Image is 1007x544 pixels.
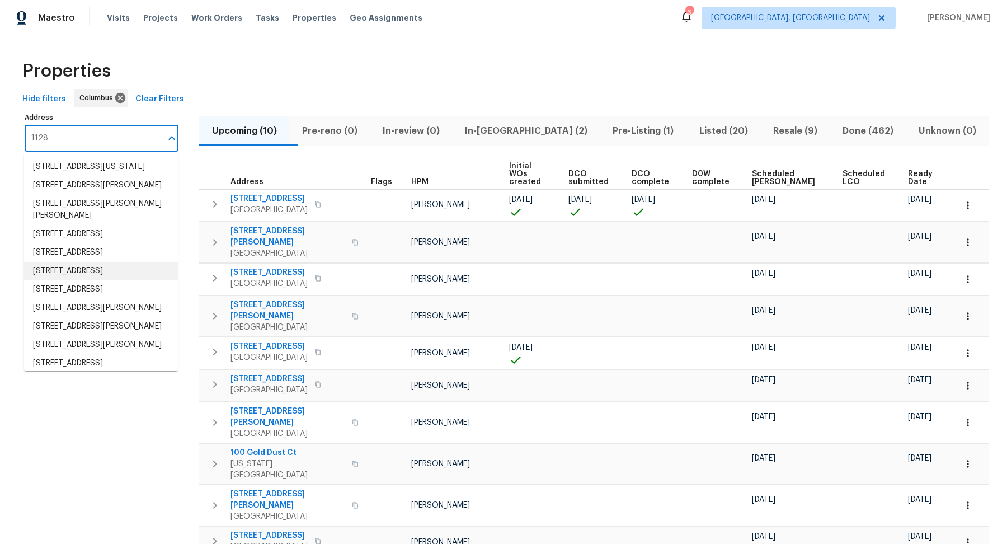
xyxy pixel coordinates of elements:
[24,336,178,354] li: [STREET_ADDRESS][PERSON_NAME]
[230,530,308,541] span: [STREET_ADDRESS]
[607,123,680,139] span: Pre-Listing (1)
[191,12,242,24] span: Work Orders
[752,496,775,504] span: [DATE]
[692,170,733,186] span: D0W complete
[411,382,470,390] span: [PERSON_NAME]
[908,307,931,315] span: [DATE]
[568,196,592,204] span: [DATE]
[25,114,178,121] label: Address
[752,270,775,278] span: [DATE]
[22,65,111,77] span: Properties
[377,123,445,139] span: In-review (0)
[908,170,937,186] span: Ready Date
[131,89,189,110] button: Clear Filters
[230,178,263,186] span: Address
[25,125,162,152] input: Search ...
[230,406,345,428] span: [STREET_ADDRESS][PERSON_NAME]
[230,447,345,458] span: 100 Gold Dust Ct
[24,280,178,299] li: [STREET_ADDRESS]
[230,341,308,352] span: [STREET_ADDRESS]
[632,170,673,186] span: DCO complete
[411,238,470,246] span: [PERSON_NAME]
[411,178,429,186] span: HPM
[509,196,533,204] span: [DATE]
[135,92,184,106] span: Clear Filters
[923,12,990,24] span: [PERSON_NAME]
[230,373,308,384] span: [STREET_ADDRESS]
[752,533,775,541] span: [DATE]
[411,349,470,357] span: [PERSON_NAME]
[411,419,470,426] span: [PERSON_NAME]
[230,322,345,333] span: [GEOGRAPHIC_DATA]
[230,226,345,248] span: [STREET_ADDRESS][PERSON_NAME]
[632,196,655,204] span: [DATE]
[230,458,345,481] span: [US_STATE][GEOGRAPHIC_DATA]
[230,267,308,278] span: [STREET_ADDRESS]
[143,12,178,24] span: Projects
[230,248,345,259] span: [GEOGRAPHIC_DATA]
[752,344,775,351] span: [DATE]
[908,196,931,204] span: [DATE]
[908,533,931,541] span: [DATE]
[24,195,178,225] li: [STREET_ADDRESS][PERSON_NAME][PERSON_NAME]
[24,243,178,262] li: [STREET_ADDRESS]
[908,376,931,384] span: [DATE]
[24,176,178,195] li: [STREET_ADDRESS][PERSON_NAME]
[568,170,613,186] span: DCO submitted
[767,123,823,139] span: Resale (9)
[752,307,775,315] span: [DATE]
[411,501,470,509] span: [PERSON_NAME]
[24,262,178,280] li: [STREET_ADDRESS]
[230,193,308,204] span: [STREET_ADDRESS]
[685,7,693,18] div: 6
[24,299,178,317] li: [STREET_ADDRESS][PERSON_NAME]
[908,270,931,278] span: [DATE]
[752,376,775,384] span: [DATE]
[509,162,549,186] span: Initial WOs created
[843,170,888,186] span: Scheduled LCO
[230,428,345,439] span: [GEOGRAPHIC_DATA]
[24,225,178,243] li: [STREET_ADDRESS]
[256,14,279,22] span: Tasks
[230,204,308,215] span: [GEOGRAPHIC_DATA]
[908,454,931,462] span: [DATE]
[411,201,470,209] span: [PERSON_NAME]
[411,312,470,320] span: [PERSON_NAME]
[230,278,308,289] span: [GEOGRAPHIC_DATA]
[459,123,594,139] span: In-[GEOGRAPHIC_DATA] (2)
[908,233,931,241] span: [DATE]
[79,92,117,104] span: Columbus
[837,123,900,139] span: Done (462)
[752,196,775,204] span: [DATE]
[752,413,775,421] span: [DATE]
[293,12,336,24] span: Properties
[164,130,180,146] button: Close
[711,12,870,24] span: [GEOGRAPHIC_DATA], [GEOGRAPHIC_DATA]
[24,354,178,373] li: [STREET_ADDRESS]
[230,511,345,522] span: [GEOGRAPHIC_DATA]
[752,170,824,186] span: Scheduled [PERSON_NAME]
[913,123,982,139] span: Unknown (0)
[752,454,775,462] span: [DATE]
[230,489,345,511] span: [STREET_ADDRESS][PERSON_NAME]
[411,460,470,468] span: [PERSON_NAME]
[908,413,931,421] span: [DATE]
[908,344,931,351] span: [DATE]
[38,12,75,24] span: Maestro
[411,275,470,283] span: [PERSON_NAME]
[230,352,308,363] span: [GEOGRAPHIC_DATA]
[24,317,178,336] li: [STREET_ADDRESS][PERSON_NAME]
[752,233,775,241] span: [DATE]
[22,92,66,106] span: Hide filters
[371,178,392,186] span: Flags
[908,496,931,504] span: [DATE]
[24,158,178,176] li: [STREET_ADDRESS][US_STATE]
[107,12,130,24] span: Visits
[230,299,345,322] span: [STREET_ADDRESS][PERSON_NAME]
[74,89,128,107] div: Columbus
[18,89,70,110] button: Hide filters
[509,344,533,351] span: [DATE]
[230,384,308,396] span: [GEOGRAPHIC_DATA]
[206,123,283,139] span: Upcoming (10)
[693,123,754,139] span: Listed (20)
